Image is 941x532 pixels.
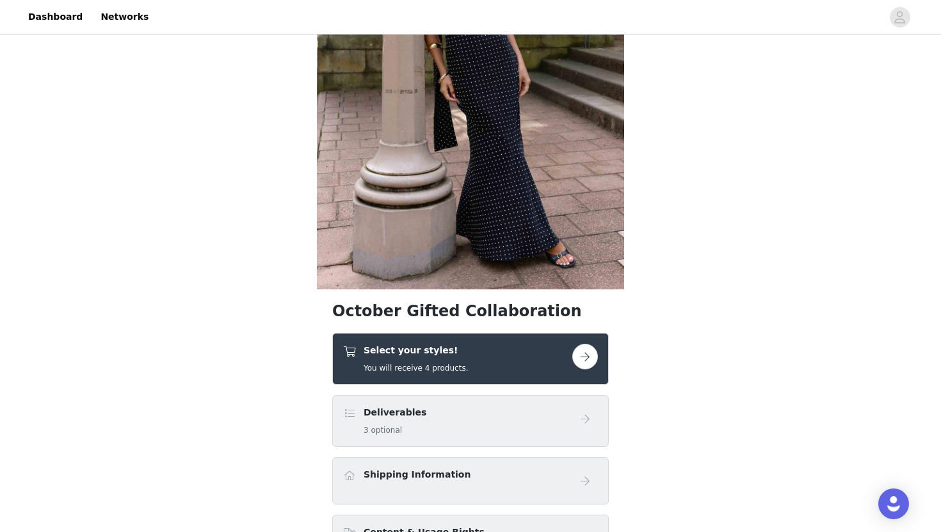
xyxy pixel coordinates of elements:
div: avatar [894,7,906,28]
a: Networks [93,3,156,31]
h4: Deliverables [364,406,426,419]
h4: Shipping Information [364,468,470,481]
h1: October Gifted Collaboration [332,300,609,323]
div: Select your styles! [332,333,609,385]
h4: Select your styles! [364,344,468,357]
h5: You will receive 4 products. [364,362,468,374]
div: Shipping Information [332,457,609,504]
a: Dashboard [20,3,90,31]
div: Open Intercom Messenger [878,488,909,519]
h5: 3 optional [364,424,426,436]
div: Deliverables [332,395,609,447]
